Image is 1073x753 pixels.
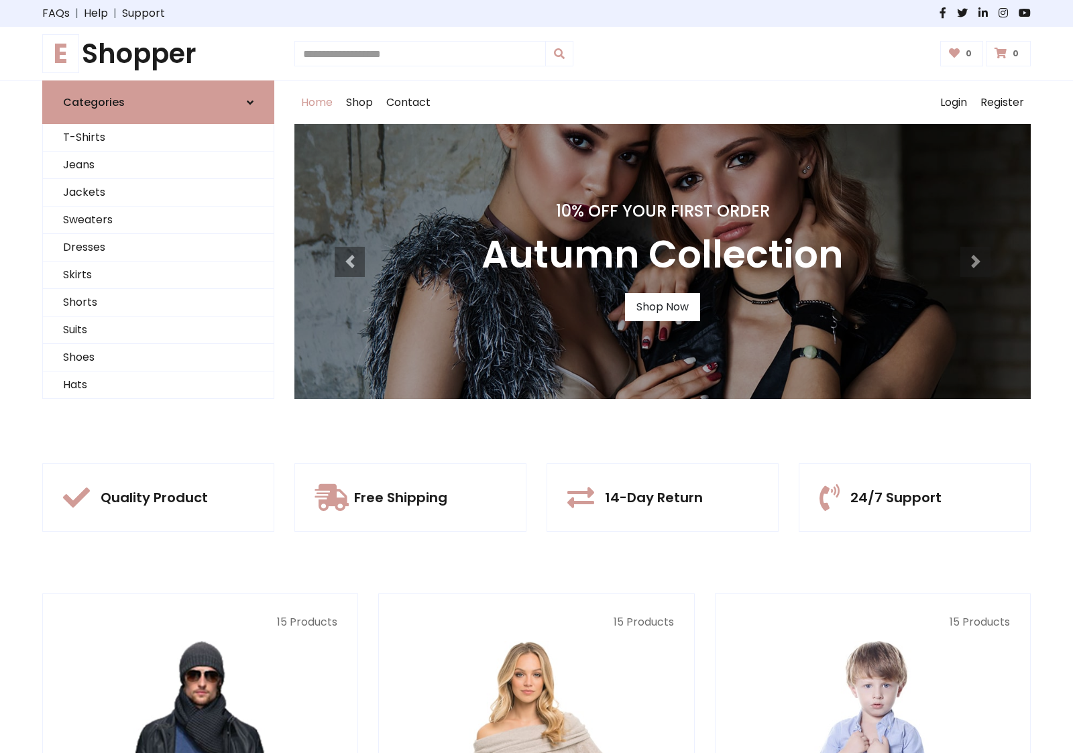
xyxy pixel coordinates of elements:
a: Shoes [43,344,274,371]
a: Suits [43,316,274,344]
span: | [108,5,122,21]
h5: Free Shipping [354,489,447,506]
h5: Quality Product [101,489,208,506]
a: Shorts [43,289,274,316]
h5: 14-Day Return [605,489,703,506]
a: Support [122,5,165,21]
span: 0 [1009,48,1022,60]
a: Categories [42,80,274,124]
p: 15 Products [63,614,337,630]
span: | [70,5,84,21]
a: Sweaters [43,207,274,234]
a: Shop Now [625,293,700,321]
a: T-Shirts [43,124,274,152]
span: 0 [962,48,975,60]
a: Hats [43,371,274,399]
a: FAQs [42,5,70,21]
h3: Autumn Collection [482,232,844,277]
a: 0 [986,41,1031,66]
a: Skirts [43,262,274,289]
a: EShopper [42,38,274,70]
h1: Shopper [42,38,274,70]
a: Contact [380,81,437,124]
p: 15 Products [399,614,673,630]
h4: 10% Off Your First Order [482,202,844,221]
h6: Categories [63,96,125,109]
a: Register [974,81,1031,124]
a: Login [934,81,974,124]
a: Jackets [43,179,274,207]
a: Help [84,5,108,21]
a: 0 [940,41,984,66]
a: Dresses [43,234,274,262]
a: Jeans [43,152,274,179]
span: E [42,34,79,73]
p: 15 Products [736,614,1010,630]
a: Shop [339,81,380,124]
a: Home [294,81,339,124]
h5: 24/7 Support [850,489,942,506]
